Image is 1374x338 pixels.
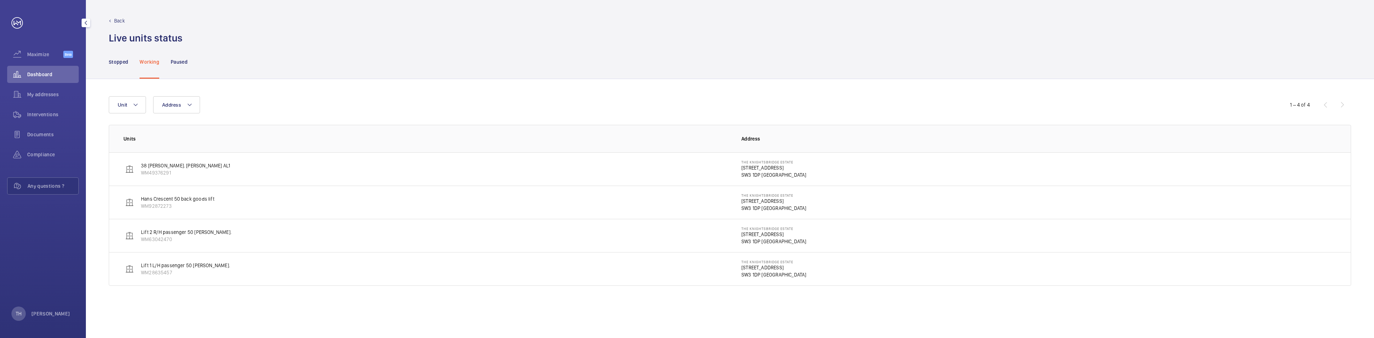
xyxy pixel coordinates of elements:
[141,162,230,169] p: 38 [PERSON_NAME]. [PERSON_NAME] AL1
[741,226,807,231] p: The Knightsbridge Estate
[31,310,70,317] p: [PERSON_NAME]
[27,51,63,58] span: Maximize
[141,202,214,210] p: WM92872273
[109,58,128,65] p: Stopped
[125,198,134,207] img: elevator.svg
[114,17,125,24] p: Back
[141,262,230,269] p: Lift 1 L/H passenger 50 [PERSON_NAME].
[28,182,78,190] span: Any questions ?
[741,197,807,205] p: [STREET_ADDRESS]
[16,310,21,317] p: TH
[1290,101,1310,108] div: 1 – 4 of 4
[741,260,807,264] p: The Knightsbridge Estate
[109,31,182,45] h1: Live units status
[63,51,73,58] span: Beta
[741,264,807,271] p: [STREET_ADDRESS]
[125,265,134,273] img: elevator.svg
[741,164,807,171] p: [STREET_ADDRESS]
[153,96,200,113] button: Address
[141,229,232,236] p: Lift 2 R/H passenger 50 [PERSON_NAME].
[162,102,181,108] span: Address
[118,102,127,108] span: Unit
[141,269,230,276] p: WM28635457
[741,205,807,212] p: SW3 1DP [GEOGRAPHIC_DATA]
[140,58,159,65] p: Working
[27,91,79,98] span: My addresses
[27,151,79,158] span: Compliance
[141,195,214,202] p: Hans Crescent 50 back goods lift
[741,231,807,238] p: [STREET_ADDRESS]
[109,96,146,113] button: Unit
[27,131,79,138] span: Documents
[171,58,187,65] p: Paused
[141,169,230,176] p: WM49376291
[27,71,79,78] span: Dashboard
[125,231,134,240] img: elevator.svg
[141,236,232,243] p: WM63042470
[27,111,79,118] span: Interventions
[741,271,807,278] p: SW3 1DP [GEOGRAPHIC_DATA]
[125,165,134,173] img: elevator.svg
[741,238,807,245] p: SW3 1DP [GEOGRAPHIC_DATA]
[741,160,807,164] p: The Knightsbridge Estate
[741,171,807,178] p: SW3 1DP [GEOGRAPHIC_DATA]
[741,193,807,197] p: The Knightsbridge Estate
[123,135,730,142] p: Units
[741,135,1336,142] p: Address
